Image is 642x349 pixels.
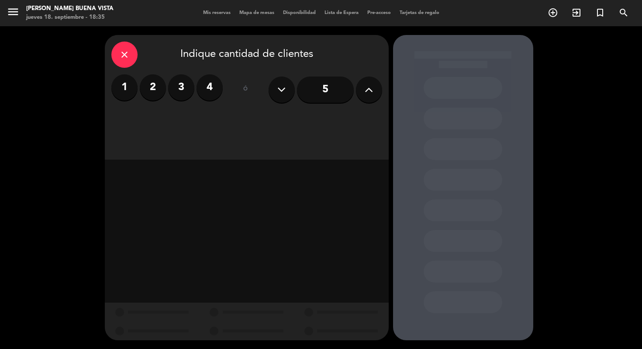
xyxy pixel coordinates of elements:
div: [PERSON_NAME] Buena Vista [26,4,114,13]
i: turned_in_not [595,7,605,18]
div: Indique cantidad de clientes [111,42,382,68]
span: Tarjetas de regalo [395,10,444,15]
span: Disponibilidad [279,10,320,15]
i: add_circle_outline [548,7,558,18]
span: Pre-acceso [363,10,395,15]
label: 4 [197,74,223,101]
label: 3 [168,74,194,101]
span: Mis reservas [199,10,235,15]
label: 2 [140,74,166,101]
button: menu [7,5,20,21]
span: Lista de Espera [320,10,363,15]
div: jueves 18. septiembre - 18:35 [26,13,114,22]
i: close [119,49,130,60]
label: 1 [111,74,138,101]
i: search [618,7,629,18]
span: Mapa de mesas [235,10,279,15]
div: ó [231,74,260,105]
i: menu [7,5,20,18]
i: exit_to_app [571,7,582,18]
